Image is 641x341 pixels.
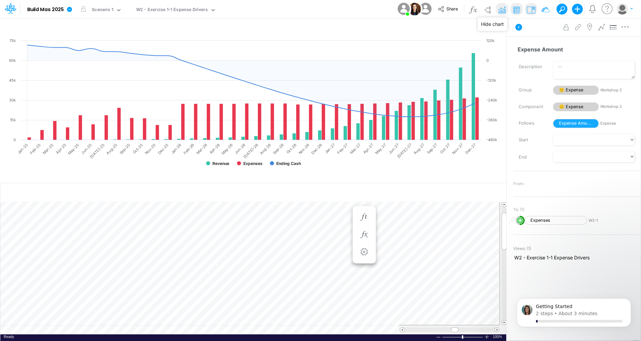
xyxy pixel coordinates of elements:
text: [DATE]-25 [89,142,106,159]
label: Start [514,134,548,146]
label: Component [514,101,548,113]
span: From: [513,181,524,187]
text: Aug-26 [259,142,272,156]
div: Zoom level [493,334,503,339]
label: Description [514,61,548,73]
span: Workshop 2 [600,87,635,93]
text: Feb-26 [183,142,195,155]
text: Oct-25 [132,142,144,155]
text: Oct-27 [439,142,451,154]
text: May-26 [221,142,234,156]
img: User Image Icon [418,1,433,16]
text: May-27 [374,142,387,155]
span: Expense Amount [553,119,599,128]
span: 🙂 Expense [553,86,599,95]
text: Nov-25 [144,142,157,155]
text: May-25 [67,142,80,156]
text: Dec-26 [311,142,323,155]
text: Jun-25 [80,142,93,155]
text: Apr-26 [208,142,221,155]
a: Notifications [589,5,596,13]
div: Scenario 1 [92,6,113,14]
span: 100% [493,334,503,339]
text: Dec-25 [157,142,169,155]
text: [DATE]-27 [396,142,413,159]
text: 30k [9,98,16,102]
input: Type a title here [6,21,434,35]
text: Jan-26 [170,142,183,155]
text: Sep-27 [426,142,438,155]
span: To: (1) [513,207,524,213]
text: Oct-26 [285,142,297,155]
label: Group [514,84,548,96]
label: End [514,152,548,163]
text: -240k [486,98,497,102]
text: Sep-26 [272,142,284,155]
svg: circle with outer border [515,216,525,225]
text: Apr-27 [362,142,374,155]
text: Jan-25 [16,142,29,155]
iframe: Intercom notifications message [507,291,641,338]
text: Expenses [243,161,263,166]
text: 0 [13,137,16,142]
text: Mar-25 [42,142,54,155]
img: User Image Icon [396,1,411,16]
text: Aug-25 [105,142,118,156]
text: -480k [486,137,497,142]
span: Ready [4,335,14,339]
div: Zoom Out [436,335,441,340]
span: Expense [600,121,635,126]
text: Dec-27 [464,142,477,155]
span: Share [446,6,457,11]
text: Aug-27 [412,142,425,155]
div: Zoom [462,335,463,339]
text: 0 [486,58,489,63]
text: Sep-25 [119,142,131,155]
div: In Ready mode [4,334,14,339]
text: Jan-27 [324,142,336,155]
div: W2 - Exercise 1-1 Expense Drivers [136,6,208,14]
text: 120k [486,38,494,43]
text: Jun-27 [388,142,400,155]
text: Nov-27 [451,142,464,155]
text: Jun-26 [234,142,246,155]
img: User Image Icon [408,3,421,15]
text: 60k [9,58,16,63]
div: Zoom [442,334,484,339]
text: Revenue [212,161,229,166]
text: 75k [9,38,16,43]
span: Workshop 2 [600,104,635,110]
span: 🙂 Expense [553,102,599,112]
text: Nov-26 [297,142,310,155]
text: Apr-25 [55,142,67,155]
text: -120k [486,78,496,83]
text: [DATE]-26 [242,142,259,159]
input: — Node name — [513,43,635,56]
text: Feb-25 [29,142,41,155]
input: Type a title here [6,186,360,200]
span: Views: ( 1 ) [513,246,531,252]
text: Mar-26 [195,142,208,155]
b: Build Mas 2025 [27,7,64,13]
span: Expenses [525,216,587,225]
text: 45k [9,78,16,83]
text: 15k [10,118,16,122]
div: Zoom In [484,334,489,339]
text: Mar-27 [349,142,361,155]
button: Share [434,4,462,14]
text: Ending Cash [276,161,301,166]
text: -360k [486,118,497,122]
text: Feb-27 [336,142,349,155]
div: Hide chart [478,17,507,31]
span: W2 - Exercise 1-1 Expense Drivers [514,254,640,261]
label: Follows [514,118,548,129]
